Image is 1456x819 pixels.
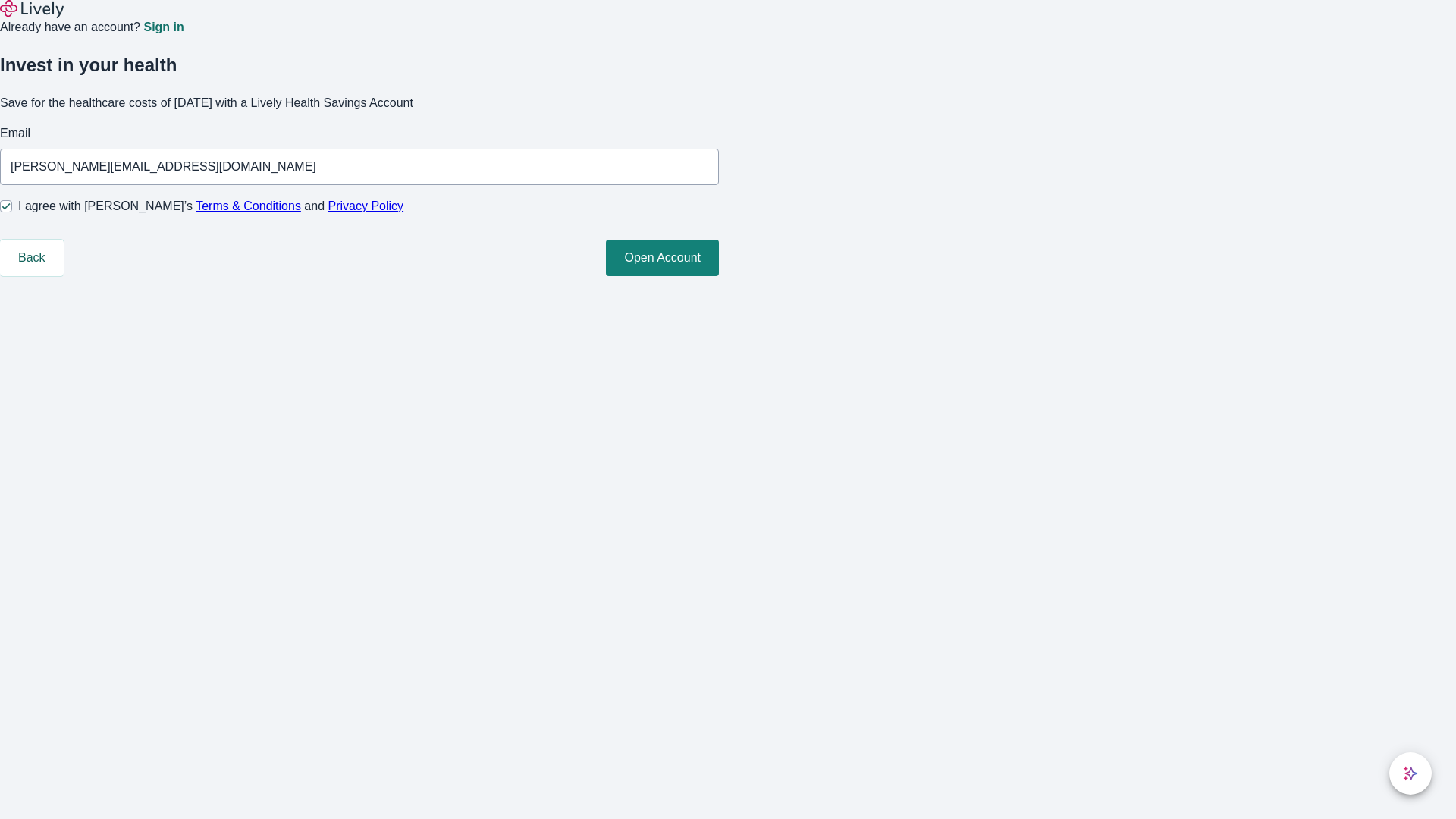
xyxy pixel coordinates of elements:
a: Terms & Conditions [196,199,301,212]
a: Sign in [143,21,184,33]
svg: Lively AI Assistant [1403,766,1418,781]
button: Open Account [606,240,719,276]
span: I agree with [PERSON_NAME]’s and [18,197,403,215]
button: chat [1389,752,1432,795]
a: Privacy Policy [328,199,404,212]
